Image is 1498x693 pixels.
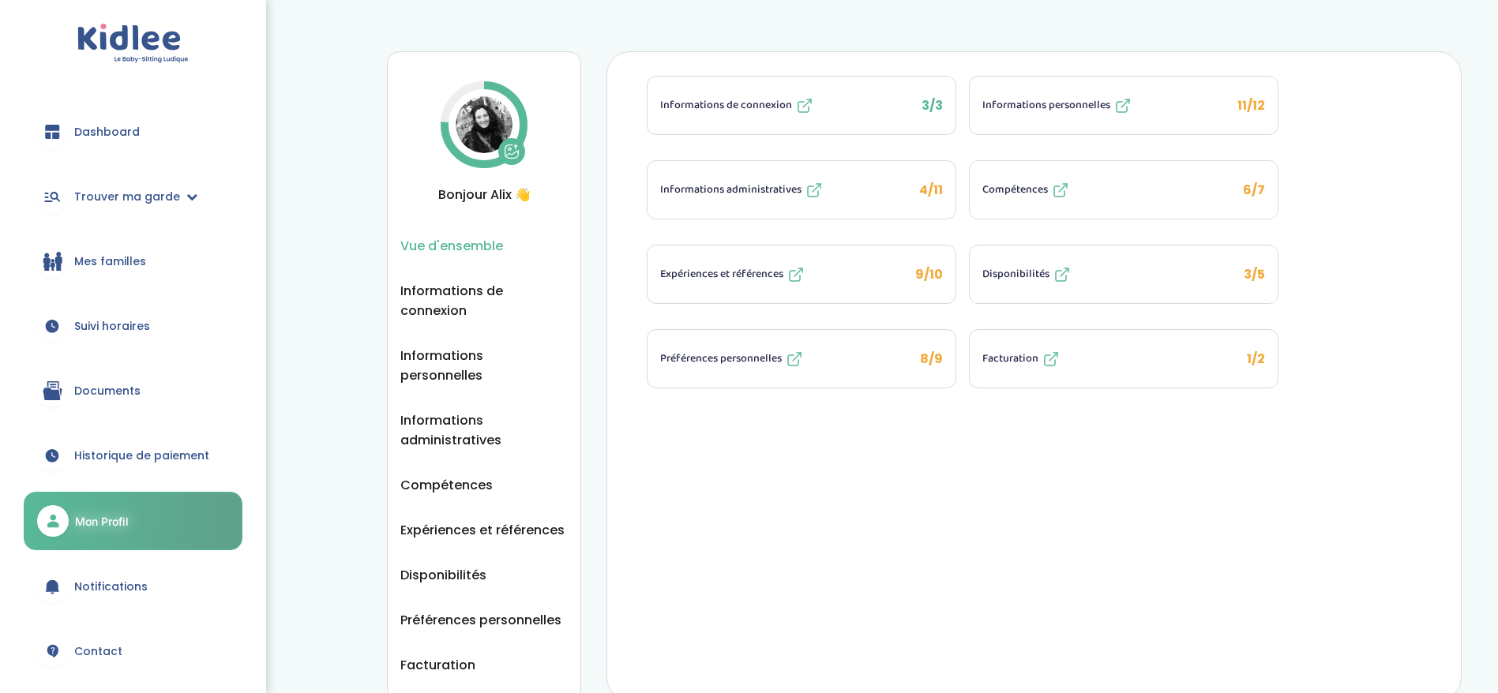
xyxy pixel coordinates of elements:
li: 3/3 [647,76,956,135]
button: Disponibilités [400,565,486,585]
button: Facturation 1/2 [970,330,1278,388]
button: Compétences 6/7 [970,161,1278,219]
span: Historique de paiement [74,448,209,464]
span: Suivi horaires [74,318,150,335]
button: Vue d'ensemble [400,236,503,256]
span: Mon Profil [75,513,129,530]
span: Notifications [74,579,148,595]
span: Informations de connexion [660,97,792,114]
span: 11/12 [1237,96,1265,114]
a: Suivi horaires [24,298,242,354]
button: Préférences personnelles [400,610,561,630]
a: Historique de paiement [24,427,242,484]
button: Informations administratives 4/11 [648,161,955,219]
span: Facturation [982,350,1038,367]
span: Contact [74,643,122,660]
li: 1/2 [969,329,1278,388]
button: Compétences [400,475,493,495]
span: Documents [74,383,141,399]
a: Mes familles [24,233,242,290]
button: Informations administratives [400,410,568,450]
li: 8/9 [647,329,956,388]
button: Informations personnelles [400,346,568,385]
span: 3/5 [1244,265,1265,283]
button: Informations de connexion 3/3 [648,77,955,134]
img: logo.svg [77,24,189,64]
span: Dashboard [74,124,140,140]
a: Documents [24,362,242,419]
button: Facturation [400,655,475,675]
span: Informations administratives [660,182,802,198]
button: Expériences et références 9/10 [648,245,955,303]
span: 9/10 [915,265,943,283]
a: Contact [24,623,242,680]
a: Notifications [24,558,242,615]
span: Préférences personnelles [660,350,782,367]
a: Trouver ma garde [24,168,242,225]
span: Expériences et références [660,266,783,283]
li: 11/12 [969,76,1278,135]
span: 4/11 [919,181,943,199]
button: Informations de connexion [400,281,568,320]
span: 1/2 [1247,350,1265,368]
span: 8/9 [920,350,943,368]
button: Expériences et références [400,520,565,540]
span: Informations personnelles [982,97,1110,114]
li: 4/11 [647,160,956,219]
button: Disponibilités 3/5 [970,245,1278,303]
span: Disponibilités [982,266,1049,283]
button: Préférences personnelles 8/9 [648,330,955,388]
span: 6/7 [1243,181,1265,199]
img: Avatar [456,96,512,153]
button: Informations personnelles 11/12 [970,77,1278,134]
span: Mes familles [74,253,146,270]
li: 6/7 [969,160,1278,219]
li: 9/10 [647,245,956,304]
a: Dashboard [24,103,242,160]
span: 3/3 [922,96,943,114]
a: Mon Profil [24,492,242,550]
span: Trouver ma garde [74,189,180,205]
span: Bonjour Alix 👋 [400,185,568,204]
span: Compétences [982,182,1048,198]
li: 3/5 [969,245,1278,304]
